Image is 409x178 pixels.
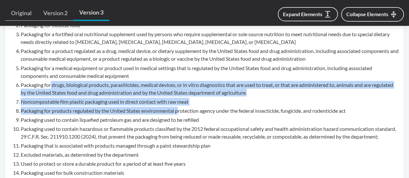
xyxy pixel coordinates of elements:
li: Packaging for products regulated by the United States environmental protection agency under the f... [21,107,399,114]
li: Packaging for drugs, biological products, parasiticides, medical devices, or in vitro diagnostics... [21,81,399,96]
a: Version 3 [73,5,109,21]
li: Noncompostable film plastic packaging used in direct contact with raw meat [21,98,399,105]
li: Packaging that is associated with products managed through a paint stewardship plan [21,141,399,149]
li: Excluded materials, as determined by the department [21,151,399,158]
li: Packaging used to contain hazardous or flammable products classified by the 2012 federal occupati... [21,125,399,140]
button: Expand Elements [278,7,338,21]
li: Packaging used for bulk construction materials [21,169,399,176]
a: Version 2 [38,6,73,21]
a: Original [5,6,38,21]
li: Used to protect or store a durable product for a period of at least five years [21,160,399,167]
button: Collapse Elements [341,7,404,22]
li: Packaging for a product regulated as a drug, medical device, or dietary supplement by the United ... [21,47,399,63]
li: Packaging for a medical equipment or product used in medical settings that is regulated by the Un... [21,64,399,79]
li: Packaging used to contain liquefied petroleum gas and are designed to be refilled [21,116,399,123]
li: Packaging for a fortified oral nutritional supplement used by persons who require supplemental or... [21,30,399,46]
